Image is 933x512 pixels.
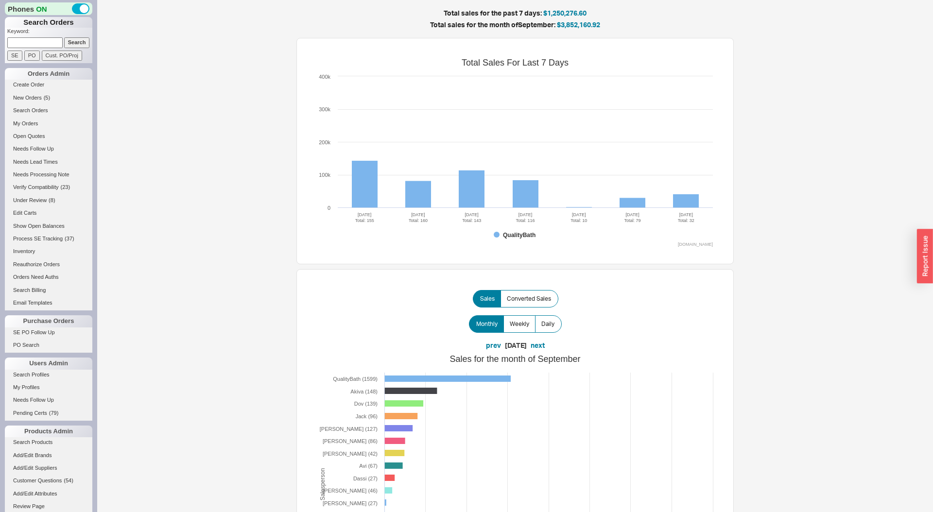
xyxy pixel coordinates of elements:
[678,218,694,223] tspan: Total: 32
[333,376,378,382] tspan: QualityBath (1599)
[65,236,74,241] span: ( 37 )
[409,218,428,223] tspan: Total: 160
[5,80,92,90] a: Create Order
[355,218,374,223] tspan: Total: 155
[49,197,55,203] span: ( 8 )
[5,234,92,244] a: Process SE Tracking(37)
[505,341,527,350] div: [DATE]
[328,205,330,211] text: 0
[5,408,92,418] a: Pending Certs(79)
[5,2,92,15] div: Phones
[354,401,378,407] tspan: Dov (139)
[319,172,330,178] text: 100k
[5,157,92,167] a: Needs Lead Times
[5,463,92,473] a: Add/Edit Suppliers
[13,478,62,483] span: Customer Questions
[323,451,378,457] tspan: [PERSON_NAME] (42)
[64,37,90,48] input: Search
[323,438,378,444] tspan: [PERSON_NAME] (86)
[13,146,54,152] span: Needs Follow Up
[518,212,532,217] tspan: [DATE]
[356,413,378,419] tspan: Jack (96)
[5,17,92,28] h1: Search Orders
[449,354,580,364] tspan: Sales for the month of September
[24,51,40,61] input: PO
[319,74,330,80] text: 400k
[319,468,326,500] tspan: Salesperson
[679,212,693,217] tspan: [DATE]
[5,285,92,295] a: Search Billing
[49,410,59,416] span: ( 79 )
[5,182,92,192] a: Verify Compatibility(23)
[510,320,529,328] span: Weekly
[5,450,92,461] a: Add/Edit Brands
[557,20,600,29] span: $3,852,160.92
[462,218,481,223] tspan: Total: 143
[5,395,92,405] a: Needs Follow Up
[5,476,92,486] a: Customer Questions(54)
[465,212,479,217] tspan: [DATE]
[359,463,378,469] tspan: Avi (67)
[5,246,92,256] a: Inventory
[44,95,50,101] span: ( 5 )
[5,426,92,437] div: Products Admin
[13,397,54,403] span: Needs Follow Up
[5,489,92,499] a: Add/Edit Attributes
[5,272,92,282] a: Orders Need Auths
[5,195,92,205] a: Under Review(8)
[624,218,641,223] tspan: Total: 79
[5,340,92,350] a: PO Search
[5,131,92,141] a: Open Quotes
[13,171,69,177] span: Needs Processing Note
[7,28,92,37] p: Keyword:
[5,370,92,380] a: Search Profiles
[480,295,495,303] span: Sales
[5,382,92,393] a: My Profiles
[319,139,330,145] text: 200k
[503,232,536,239] tspan: QualityBath
[5,119,92,129] a: My Orders
[411,212,425,217] tspan: [DATE]
[323,488,378,494] tspan: [PERSON_NAME] (46)
[5,68,92,80] div: Orders Admin
[13,197,47,203] span: Under Review
[476,320,498,328] span: Monthly
[209,10,821,17] h5: Total sales for the past 7 days:
[5,327,92,338] a: SE PO Follow Up
[541,320,554,328] span: Daily
[5,170,92,180] a: Needs Processing Note
[61,184,70,190] span: ( 23 )
[5,259,92,270] a: Reauthorize Orders
[13,236,63,241] span: Process SE Tracking
[570,218,587,223] tspan: Total: 10
[353,476,378,481] tspan: Dassi (27)
[320,426,378,432] tspan: [PERSON_NAME] (127)
[350,389,378,394] tspan: Akiva (148)
[13,95,42,101] span: New Orders
[5,105,92,116] a: Search Orders
[13,410,47,416] span: Pending Certs
[678,242,713,247] text: [DOMAIN_NAME]
[319,106,330,112] text: 300k
[13,184,59,190] span: Verify Compatibility
[5,298,92,308] a: Email Templates
[5,437,92,447] a: Search Products
[543,9,587,17] span: $1,250,276.60
[507,295,551,303] span: Converted Sales
[516,218,535,223] tspan: Total: 116
[5,358,92,369] div: Users Admin
[625,212,639,217] tspan: [DATE]
[5,501,92,512] a: Review Page
[42,51,82,61] input: Cust. PO/Proj
[5,221,92,231] a: Show Open Balances
[7,51,22,61] input: SE
[36,4,47,14] span: ON
[5,93,92,103] a: New Orders(5)
[462,58,569,68] tspan: Total Sales For Last 7 Days
[5,144,92,154] a: Needs Follow Up
[64,478,73,483] span: ( 54 )
[209,21,821,28] h5: Total sales for the month of September :
[5,208,92,218] a: Edit Carts
[531,341,545,350] button: next
[572,212,586,217] tspan: [DATE]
